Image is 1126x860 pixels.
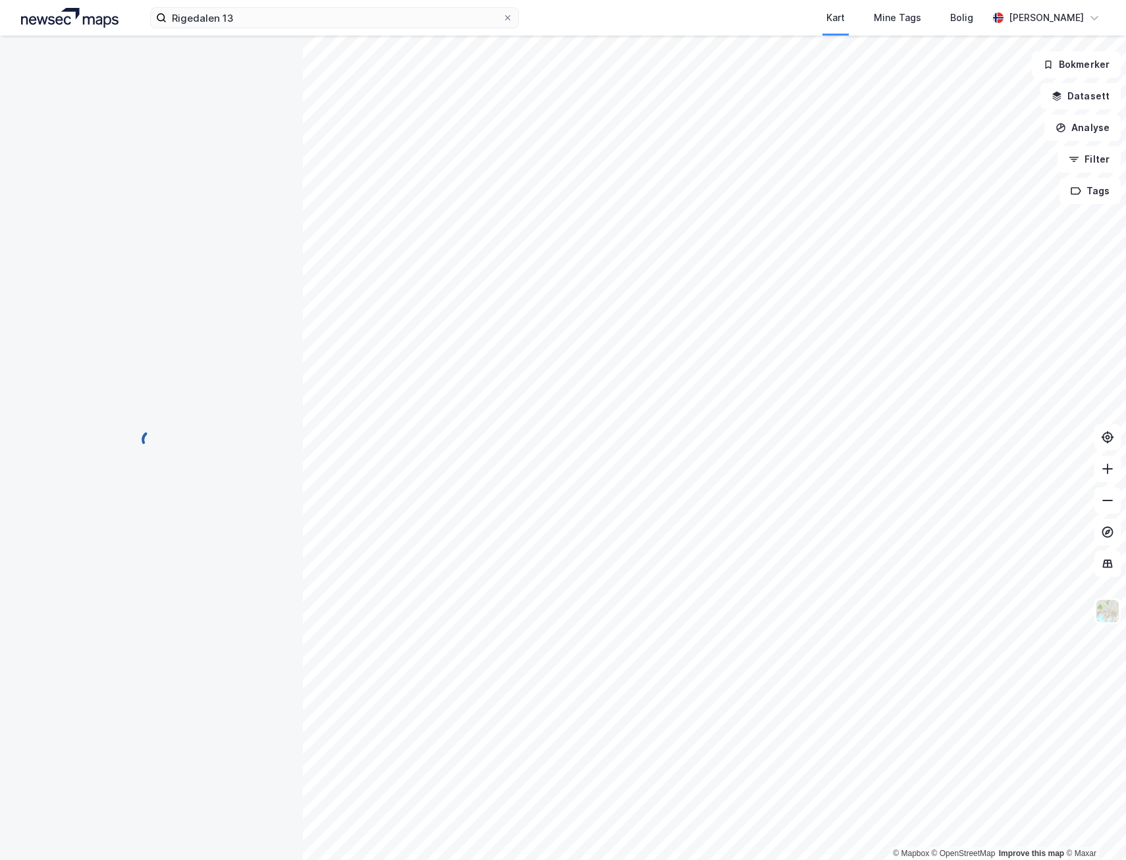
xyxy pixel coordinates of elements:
button: Analyse [1044,115,1121,141]
button: Tags [1059,178,1121,204]
button: Filter [1058,146,1121,173]
button: Bokmerker [1032,51,1121,78]
div: Kart [826,10,845,26]
a: Mapbox [893,849,929,858]
div: Bolig [950,10,973,26]
img: logo.a4113a55bc3d86da70a041830d287a7e.svg [21,8,119,28]
div: [PERSON_NAME] [1009,10,1084,26]
iframe: Chat Widget [1060,797,1126,860]
img: Z [1095,599,1120,624]
input: Søk på adresse, matrikkel, gårdeiere, leietakere eller personer [167,8,502,28]
div: Mine Tags [874,10,921,26]
img: spinner.a6d8c91a73a9ac5275cf975e30b51cfb.svg [141,429,162,450]
button: Datasett [1040,83,1121,109]
a: Improve this map [999,849,1064,858]
a: OpenStreetMap [932,849,996,858]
